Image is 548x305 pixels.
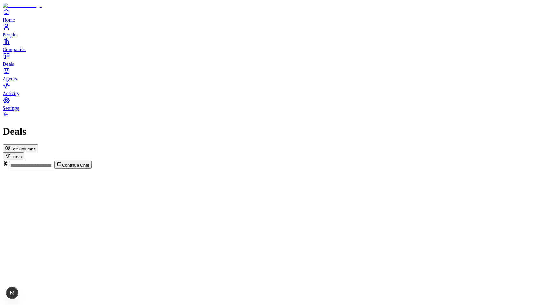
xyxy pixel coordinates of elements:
img: Item Brain Logo [3,3,42,8]
a: Companies [3,38,545,52]
span: People [3,32,17,37]
a: Activity [3,82,545,96]
div: Continue Chat [3,160,545,169]
a: Agents [3,67,545,81]
div: Open natural language filter [3,152,545,160]
button: Open natural language filter [3,152,24,160]
button: Edit Columns [3,144,38,152]
span: Home [3,17,15,23]
span: Edit Columns [10,147,35,151]
h1: Deals [3,126,545,137]
a: Settings [3,96,545,111]
span: Activity [3,91,19,96]
button: Continue Chat [54,161,92,169]
a: Home [3,8,545,23]
span: Deals [3,61,14,67]
span: Continue Chat [62,163,89,168]
span: Companies [3,47,26,52]
span: Agents [3,76,17,81]
a: People [3,23,545,37]
span: Settings [3,105,19,111]
a: Deals [3,52,545,67]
